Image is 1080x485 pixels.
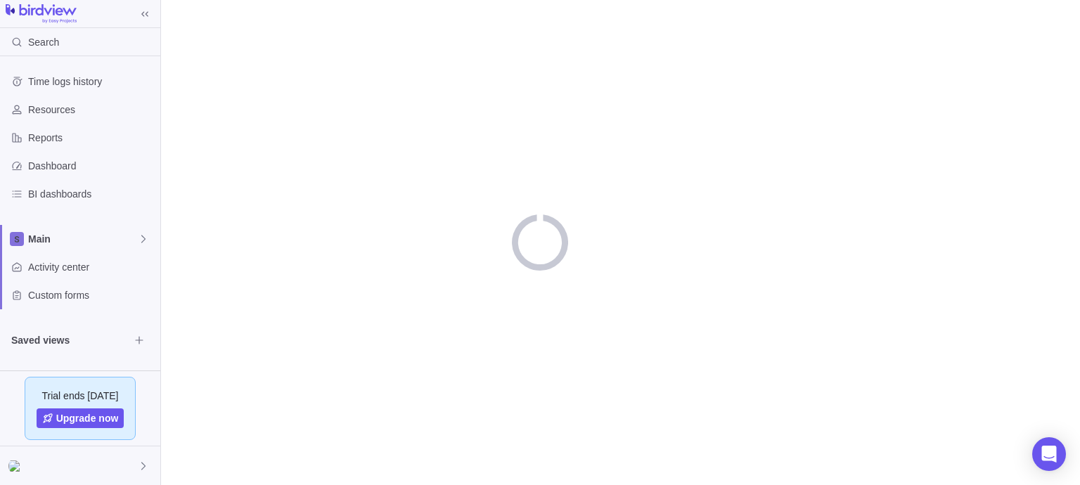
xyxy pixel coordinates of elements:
span: BI dashboards [28,187,155,201]
span: Custom forms [28,288,155,302]
div: Open Intercom Messenger [1032,437,1066,471]
span: Upgrade now [56,411,119,425]
span: Activity center [28,260,155,274]
span: Reports [28,131,155,145]
img: logo [6,4,77,24]
span: Saved views [11,333,129,347]
div: loading [512,214,568,271]
span: Time logs history [28,75,155,89]
span: Browse views [129,330,149,350]
span: Search [28,35,59,49]
a: Upgrade now [37,408,124,428]
span: Dashboard [28,159,155,173]
span: Trial ends [DATE] [42,389,119,403]
div: \";alert('XSS');// [8,458,25,474]
img: Show [8,460,25,472]
span: Resources [28,103,155,117]
span: Main [28,232,138,246]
